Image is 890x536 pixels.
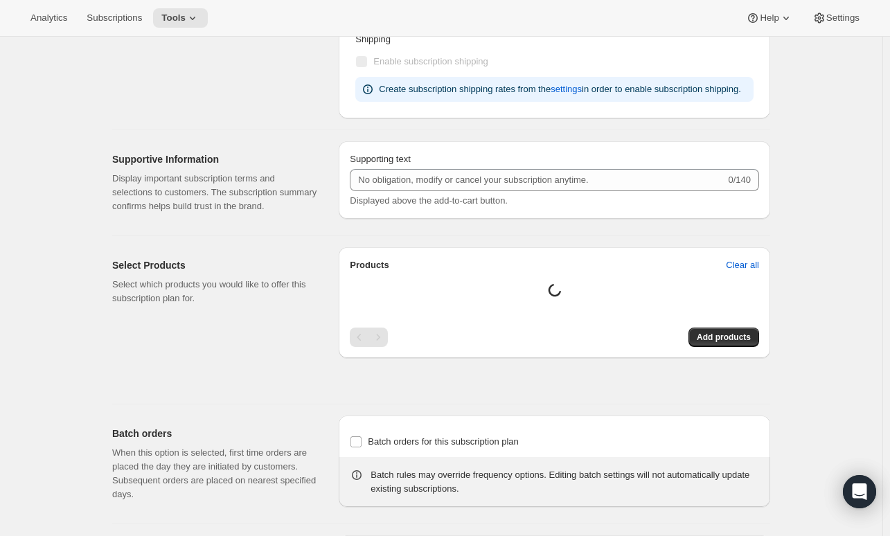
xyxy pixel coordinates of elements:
span: settings [551,82,582,96]
button: Settings [804,8,868,28]
button: settings [542,78,590,100]
span: Supporting text [350,154,410,164]
p: Products [350,258,389,272]
span: Add products [697,332,751,343]
span: Enable subscription shipping [373,56,488,66]
button: Help [738,8,801,28]
h2: Batch orders [112,427,317,440]
nav: Pagination [350,328,388,347]
button: Tools [153,8,208,28]
p: Display important subscription terms and selections to customers. The subscription summary confir... [112,172,317,213]
div: Open Intercom Messenger [843,475,876,508]
button: Subscriptions [78,8,150,28]
button: Clear all [718,254,767,276]
button: Analytics [22,8,75,28]
div: Batch rules may override frequency options. Editing batch settings will not automatically update ... [371,468,759,496]
button: Add products [688,328,759,347]
p: When this option is selected, first time orders are placed the day they are initiated by customer... [112,446,317,501]
span: Clear all [726,258,759,272]
span: Help [760,12,778,24]
p: Shipping [355,33,754,46]
h2: Select Products [112,258,317,272]
span: Displayed above the add-to-cart button. [350,195,508,206]
span: Create subscription shipping rates from the in order to enable subscription shipping. [379,84,740,94]
span: Tools [161,12,186,24]
input: No obligation, modify or cancel your subscription anytime. [350,169,725,191]
span: Batch orders for this subscription plan [368,436,519,447]
span: Settings [826,12,860,24]
h2: Supportive Information [112,152,317,166]
span: Subscriptions [87,12,142,24]
span: Analytics [30,12,67,24]
p: Select which products you would like to offer this subscription plan for. [112,278,317,305]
